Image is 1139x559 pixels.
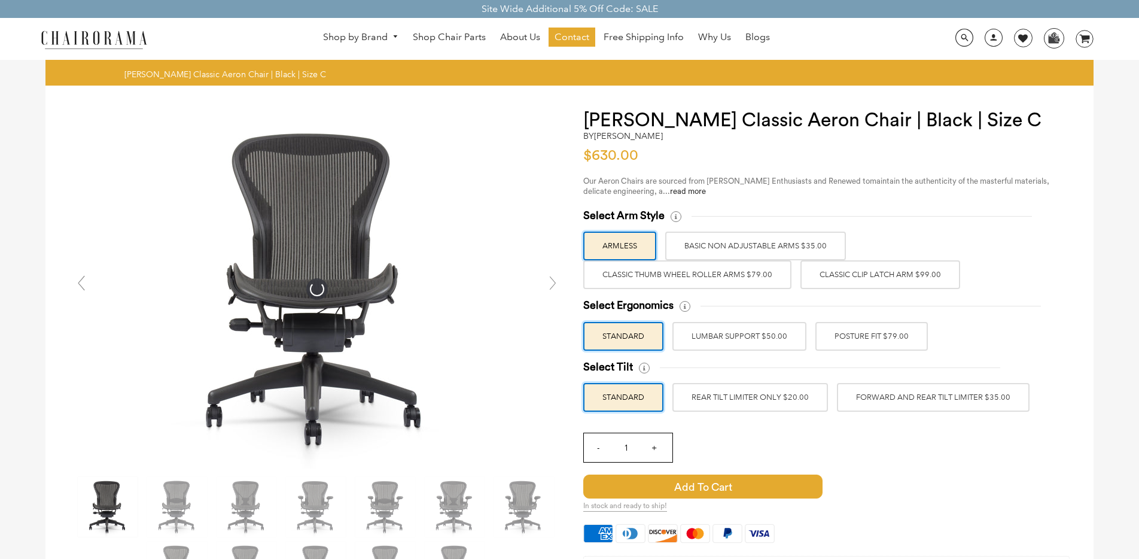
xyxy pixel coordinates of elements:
img: Herman Miller Classic Aeron Chair | Black | Size C - chairorama [147,477,207,537]
span: About Us [500,31,540,44]
nav: DesktopNavigation [205,28,888,50]
h2: by [583,131,663,141]
a: Contact [549,28,595,47]
a: Blogs [739,28,776,47]
span: $630.00 [583,148,638,163]
span: Why Us [698,31,731,44]
label: BASIC NON ADJUSTABLE ARMS $35.00 [665,232,846,260]
img: Herman Miller Classic Aeron Chair | Black | Size C - chairorama [217,477,276,537]
a: Why Us [692,28,737,47]
a: Shop by Brand [317,28,404,47]
img: WhatsApp_Image_2024-07-12_at_16.23.01.webp [1044,29,1063,47]
img: chairorama [34,29,154,50]
a: About Us [494,28,546,47]
span: Add to Cart [583,475,823,499]
label: STANDARD [583,383,663,412]
input: + [640,433,669,462]
span: Free Shipping Info [604,31,684,44]
span: Our Aeron Chairs are sourced from [PERSON_NAME] Enthusiasts and Renewed to [583,177,870,185]
input: - [584,433,613,462]
label: LUMBAR SUPPORT $50.00 [672,322,806,351]
img: Herman Miller Classic Aeron Chair | Black | Size C - chairorama [355,477,415,537]
a: read more [670,187,706,195]
span: Contact [555,31,589,44]
a: Herman Miller Classic Aeron Chair | Black | Size C - chairorama [138,282,497,294]
span: [PERSON_NAME] Classic Aeron Chair | Black | Size C [124,69,326,80]
img: Herman Miller Classic Aeron Chair | Black | Size C - chairorama [494,477,554,537]
img: Herman Miller Classic Aeron Chair | Black | Size C - chairorama [286,477,346,537]
label: POSTURE FIT $79.00 [815,322,928,351]
a: Free Shipping Info [598,28,690,47]
label: STANDARD [583,322,663,351]
label: Classic Clip Latch Arm $99.00 [800,260,960,289]
img: Herman Miller Classic Aeron Chair | Black | Size C - chairorama [78,477,138,537]
label: REAR TILT LIMITER ONLY $20.00 [672,383,828,412]
span: Select Arm Style [583,209,665,223]
span: Select Tilt [583,360,633,374]
nav: breadcrumbs [124,69,330,80]
button: Add to Cart [583,475,924,499]
span: In stock and ready to ship! [583,502,667,512]
img: Herman Miller Classic Aeron Chair | Black | Size C - chairorama [425,477,485,537]
a: Shop Chair Parts [407,28,492,47]
label: ARMLESS [583,232,656,260]
img: Herman Miller Classic Aeron Chair | Black | Size C - chairorama [138,110,497,469]
span: Blogs [745,31,770,44]
a: [PERSON_NAME] [594,130,663,141]
label: Classic Thumb Wheel Roller Arms $79.00 [583,260,791,289]
label: FORWARD AND REAR TILT LIMITER $35.00 [837,383,1030,412]
span: Select Ergonomics [583,299,674,312]
h1: [PERSON_NAME] Classic Aeron Chair | Black | Size C [583,110,1070,131]
span: Shop Chair Parts [413,31,486,44]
